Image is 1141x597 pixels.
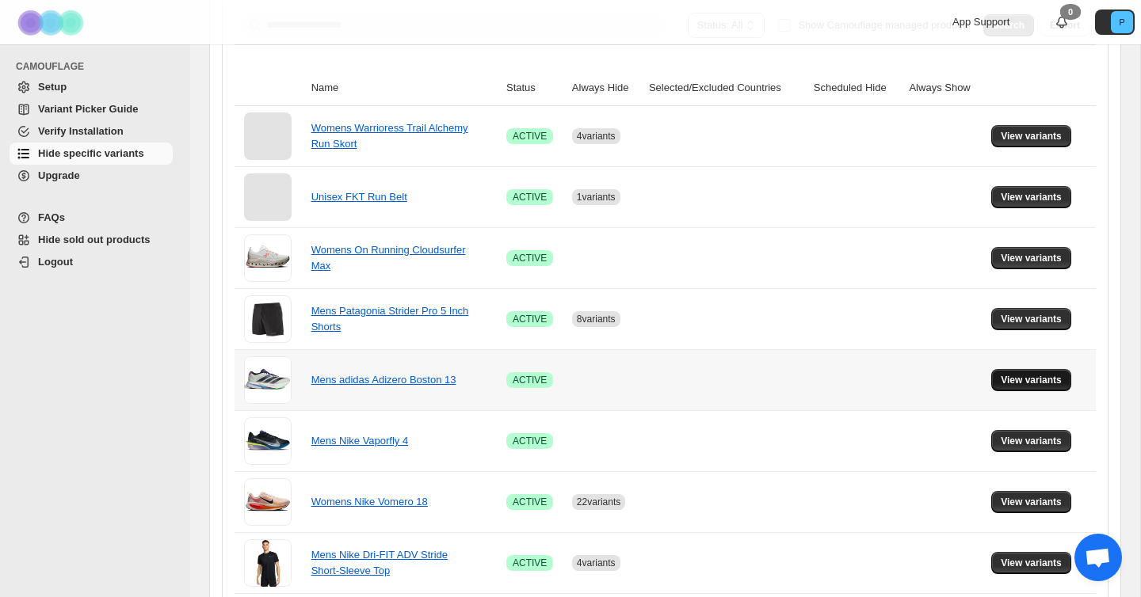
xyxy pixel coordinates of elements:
span: Avatar with initials P [1111,11,1133,33]
img: Womens Nike Vomero 18 [244,478,292,526]
div: 0 [1060,4,1081,20]
button: View variants [991,430,1071,452]
img: Mens adidas Adizero Boston 13 [244,356,292,404]
a: Mens Nike Vaporfly 4 [311,435,409,447]
button: Avatar with initials P [1095,10,1135,35]
img: Womens On Running Cloudsurfer Max [244,234,292,282]
a: Hide specific variants [10,143,173,165]
button: View variants [991,369,1071,391]
span: Verify Installation [38,125,124,137]
th: Status [502,70,567,106]
a: Mens adidas Adizero Boston 13 [311,374,456,386]
button: View variants [991,491,1071,513]
span: FAQs [38,211,65,223]
a: Womens Warrioress Trail Alchemy Run Skort [311,122,468,150]
img: Mens Patagonia Strider Pro 5 Inch Shorts [244,295,292,343]
span: View variants [1001,435,1062,447]
button: View variants [991,186,1071,208]
a: Mens Patagonia Strider Pro 5 Inch Shorts [311,305,469,333]
a: FAQs [10,207,173,229]
span: 4 variants [577,131,616,142]
span: Variant Picker Guide [38,103,138,115]
th: Name [307,70,502,106]
a: Unisex FKT Run Belt [311,191,407,203]
text: P [1119,17,1124,27]
button: View variants [991,125,1071,147]
div: Open chat [1074,534,1122,581]
span: 8 variants [577,314,616,325]
a: Upgrade [10,165,173,187]
span: 4 variants [577,557,616,568]
img: Mens Nike Vaporfly 4 [244,417,292,465]
a: 0 [1054,14,1070,30]
span: View variants [1001,252,1062,264]
span: Upgrade [38,169,80,181]
button: View variants [991,247,1071,269]
th: Selected/Excluded Countries [644,70,809,106]
span: ACTIVE [513,130,547,143]
span: 22 variants [577,496,620,508]
span: Hide sold out products [38,234,151,245]
span: View variants [1001,313,1062,325]
span: ACTIVE [513,374,547,386]
span: View variants [1001,496,1062,508]
span: Setup [38,81,67,93]
span: Logout [38,256,73,268]
span: View variants [1001,557,1062,569]
span: ACTIVE [513,557,547,569]
span: View variants [1001,191,1062,203]
button: View variants [991,552,1071,574]
span: App Support [952,16,1009,28]
span: ACTIVE [513,191,547,203]
a: Hide sold out products [10,229,173,251]
span: ACTIVE [513,435,547,447]
a: Womens On Running Cloudsurfer Max [311,244,466,272]
th: Always Hide [567,70,644,106]
a: Verify Installation [10,120,173,143]
img: Camouflage [13,1,92,44]
a: Mens Nike Dri-FIT ADV Stride Short-Sleeve Top [311,549,448,576]
span: ACTIVE [513,313,547,325]
img: Mens Nike Dri-FIT ADV Stride Short-Sleeve Top [244,539,292,587]
a: Setup [10,76,173,98]
span: View variants [1001,130,1062,143]
span: ACTIVE [513,496,547,508]
th: Always Show [904,70,986,106]
span: 1 variants [577,192,616,203]
th: Scheduled Hide [809,70,905,106]
span: ACTIVE [513,252,547,264]
a: Womens Nike Vomero 18 [311,496,428,508]
a: Logout [10,251,173,273]
span: View variants [1001,374,1062,386]
span: CAMOUFLAGE [16,60,179,73]
a: Variant Picker Guide [10,98,173,120]
button: View variants [991,308,1071,330]
span: Hide specific variants [38,147,144,159]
